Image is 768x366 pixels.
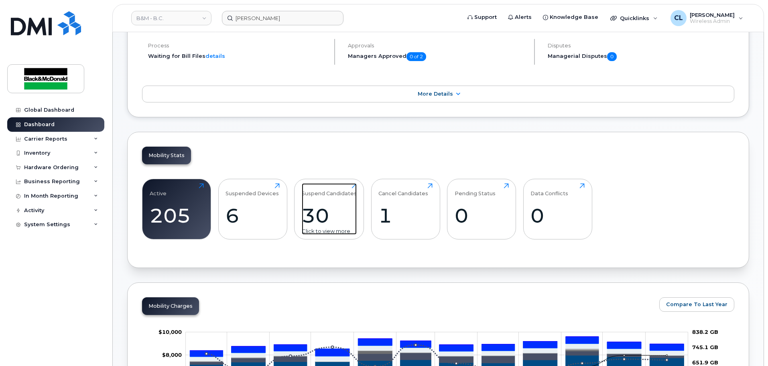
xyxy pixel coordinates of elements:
[530,183,568,196] div: Data Conflicts
[150,204,204,227] div: 205
[158,329,182,335] g: $0
[502,9,537,25] a: Alerts
[226,183,279,196] div: Suspended Devices
[190,349,684,362] g: Features
[378,183,428,196] div: Cancel Candidates
[550,13,598,21] span: Knowledge Base
[548,43,734,49] h4: Disputes
[302,204,357,227] div: 30
[150,183,204,235] a: Active205
[455,204,509,227] div: 0
[418,91,453,97] span: More Details
[302,183,357,235] a: Suspend Candidates30Click to view more
[537,9,604,25] a: Knowledge Base
[302,183,357,196] div: Suspend Candidates
[665,10,749,26] div: Candice Leung
[620,15,649,21] span: Quicklinks
[462,9,502,25] a: Support
[190,351,684,364] g: Roaming
[607,52,617,61] span: 0
[474,13,497,21] span: Support
[455,183,509,235] a: Pending Status0
[348,52,527,61] h5: Managers Approved
[205,53,225,59] a: details
[530,204,585,227] div: 0
[378,183,433,235] a: Cancel Candidates1
[302,227,357,235] div: Click to view more
[406,52,426,61] span: 0 of 2
[148,43,327,49] h4: Process
[659,297,734,312] button: Compare To Last Year
[690,18,735,25] span: Wireless Admin
[226,183,280,235] a: Suspended Devices6
[190,344,684,357] g: HST
[162,352,182,358] g: $0
[666,301,727,308] span: Compare To Last Year
[348,43,527,49] h4: Approvals
[222,11,343,25] input: Find something...
[692,344,718,350] tspan: 745.1 GB
[131,11,211,25] a: B&M - B.C.
[548,52,734,61] h5: Managerial Disputes
[674,13,683,23] span: CL
[530,183,585,235] a: Data Conflicts0
[378,204,433,227] div: 1
[692,329,718,335] tspan: 838.2 GB
[690,12,735,18] span: [PERSON_NAME]
[162,352,182,358] tspan: $8,000
[158,329,182,335] tspan: $10,000
[692,359,718,366] tspan: 651.9 GB
[190,337,684,356] g: PST
[150,183,167,196] div: Active
[148,52,327,60] li: Waiting for Bill Files
[605,10,663,26] div: Quicklinks
[226,204,280,227] div: 6
[455,183,496,196] div: Pending Status
[190,344,684,362] g: GST
[515,13,532,21] span: Alerts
